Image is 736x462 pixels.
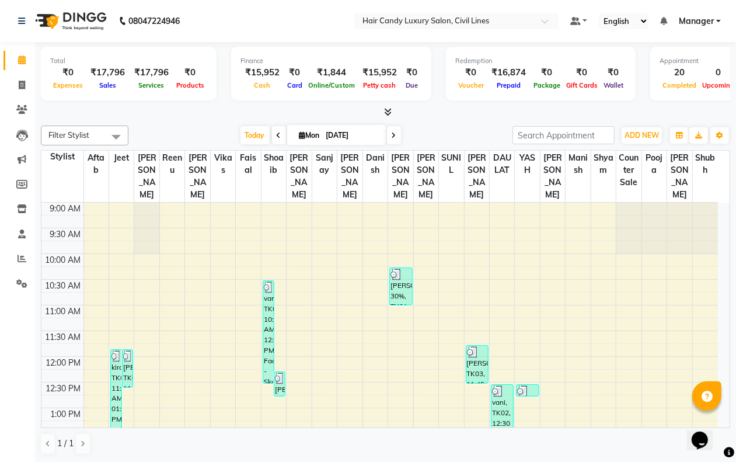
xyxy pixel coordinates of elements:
[323,127,381,144] input: 2025-09-01
[660,66,699,79] div: 20
[48,228,83,241] div: 9:30 AM
[358,66,402,79] div: ₹15,952
[185,151,210,202] span: [PERSON_NAME]
[305,66,358,79] div: ₹1,844
[48,203,83,215] div: 9:00 AM
[363,151,388,178] span: Danish
[455,56,626,66] div: Redemption
[43,280,83,292] div: 10:30 AM
[455,66,487,79] div: ₹0
[491,385,513,461] div: vani, TK02, 12:30 PM-02:00 PM, Hand & Feet - Bomb Mani/Pedi,Dtan - Face
[487,66,531,79] div: ₹16,874
[84,151,109,178] span: Aftab
[240,126,270,144] span: Today
[563,66,601,79] div: ₹0
[48,130,89,140] span: Filter Stylist
[252,81,274,89] span: Cash
[50,81,86,89] span: Expenses
[173,81,207,89] span: Products
[50,56,207,66] div: Total
[44,383,83,395] div: 12:30 PM
[455,81,487,89] span: Voucher
[667,151,692,202] span: [PERSON_NAME]
[402,66,422,79] div: ₹0
[43,254,83,266] div: 10:00 AM
[211,151,235,178] span: vikas
[465,151,489,202] span: [PERSON_NAME]
[439,151,463,178] span: SUNIL
[693,151,718,178] span: Shubh
[43,331,83,343] div: 11:30 AM
[297,131,323,140] span: Mon
[563,81,601,89] span: Gift Cards
[134,151,159,202] span: [PERSON_NAME]
[128,5,180,37] b: 08047224946
[337,151,362,202] span: [PERSON_NAME]
[388,151,413,202] span: [PERSON_NAME]
[616,151,641,190] span: counter sale
[160,151,184,178] span: Reenu
[173,66,207,79] div: ₹0
[494,81,524,89] span: Prepaid
[305,81,358,89] span: Online/Custom
[274,372,285,396] div: [PERSON_NAME], TK05, 12:15 PM-12:45 PM, [DEMOGRAPHIC_DATA] Grooming - [PERSON_NAME] Trim/Shave
[642,151,667,178] span: pooja
[287,151,311,202] span: [PERSON_NAME]
[57,437,74,450] span: 1 / 1
[111,350,121,452] div: kiran, TK07, 11:50 AM-01:50 PM, Colour - Global
[403,81,421,89] span: Due
[263,281,274,383] div: vani, TK02, 10:30 AM-12:30 PM, Facial - Skeyndor facial,[DEMOGRAPHIC_DATA] Grooming - [PERSON_NAM...
[540,151,565,202] span: [PERSON_NAME]
[361,81,399,89] span: Petty cash
[240,56,422,66] div: Finance
[490,151,514,178] span: DAULAT
[591,151,616,178] span: Shyam
[531,81,563,89] span: Package
[284,81,305,89] span: Card
[284,66,305,79] div: ₹0
[515,151,539,178] span: YASH
[44,357,83,369] div: 12:00 PM
[240,66,284,79] div: ₹15,952
[136,81,168,89] span: Services
[41,151,83,163] div: Stylist
[601,81,626,89] span: Wallet
[679,15,714,27] span: Manager
[622,127,662,144] button: ADD NEW
[512,126,615,144] input: Search Appointment
[48,408,83,421] div: 1:00 PM
[390,268,411,305] div: [PERSON_NAME] 30%, TK01, 10:15 AM-11:00 AM, Haircut - Haircut For [DEMOGRAPHIC_DATA]
[601,66,626,79] div: ₹0
[130,66,173,79] div: ₹17,796
[236,151,260,178] span: faisal
[625,131,659,140] span: ADD NEW
[466,346,488,383] div: [PERSON_NAME], TK03, 11:45 AM-12:30 PM, Haircut - Haircut & [PERSON_NAME] trim
[109,151,134,165] span: jeet
[43,305,83,318] div: 11:00 AM
[86,66,130,79] div: ₹17,796
[660,81,699,89] span: Completed
[50,66,86,79] div: ₹0
[566,151,590,178] span: Manish
[123,350,133,387] div: [PERSON_NAME], TK04, 11:50 AM-12:35 PM, Styling - Ironing / Tong/ Crimping /Curls
[531,66,563,79] div: ₹0
[687,415,724,450] iframe: chat widget
[30,5,110,37] img: logo
[517,385,538,396] div: [PERSON_NAME], TK03, 12:30 PM-12:45 PM, Hand & Feet - Nails Cuts & Shapping
[261,151,286,178] span: shoaib
[96,81,119,89] span: Sales
[414,151,438,202] span: [PERSON_NAME]
[312,151,337,178] span: sanjay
